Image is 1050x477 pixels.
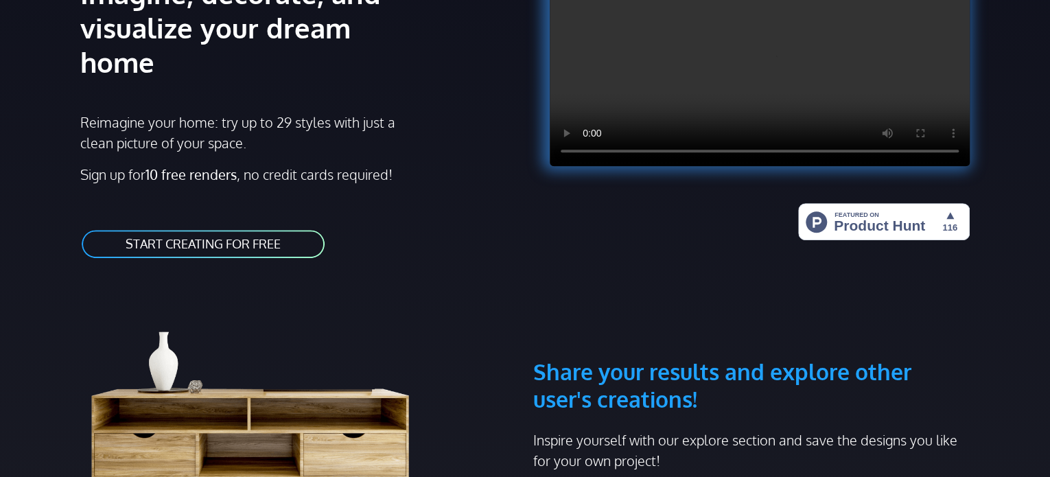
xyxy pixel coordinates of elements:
h3: Share your results and explore other user's creations! [533,292,970,413]
p: Inspire yourself with our explore section and save the designs you like for your own project! [533,430,970,471]
a: START CREATING FOR FREE [80,229,326,259]
p: Reimagine your home: try up to 29 styles with just a clean picture of your space. [80,112,408,153]
strong: 10 free renders [145,165,237,183]
img: HomeStyler AI - Interior Design Made Easy: One Click to Your Dream Home | Product Hunt [798,203,970,240]
p: Sign up for , no credit cards required! [80,164,517,185]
